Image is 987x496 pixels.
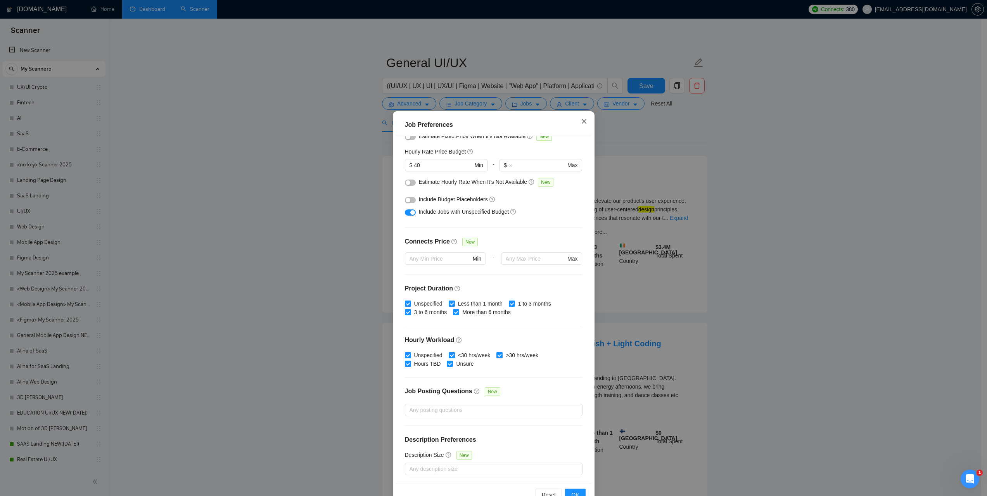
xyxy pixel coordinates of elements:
h4: Description Preferences [405,435,583,444]
span: Min [474,161,483,169]
span: <30 hrs/week [455,351,494,359]
span: question-circle [489,196,496,202]
h5: Description Size [405,451,444,459]
h4: Job Posting Questions [405,387,472,396]
span: Unspecified [411,299,446,308]
span: Max [567,161,577,169]
div: - [488,159,499,178]
div: - [486,252,501,274]
span: question-circle [446,452,452,458]
span: Estimate Fixed Price When It’s Not Available [419,133,526,139]
span: New [536,132,552,141]
h4: Project Duration [405,284,583,293]
h4: Hourly Workload [405,335,583,345]
span: $ [504,161,507,169]
iframe: Intercom live chat [961,470,979,488]
span: question-circle [456,337,462,343]
input: Any Min Price [410,254,471,263]
span: Unspecified [411,351,446,359]
span: New [462,238,478,246]
span: Max [567,254,577,263]
span: 1 [977,470,983,476]
span: Hours TBD [411,359,444,368]
span: question-circle [529,179,535,185]
span: question-circle [455,285,461,292]
div: Job Preferences [405,120,583,130]
h4: Connects Price [405,237,450,246]
span: Estimate Hourly Rate When It’s Not Available [419,179,527,185]
span: >30 hrs/week [503,351,541,359]
span: question-circle [474,388,480,394]
span: question-circle [527,133,533,139]
span: $ [410,161,413,169]
span: New [538,178,553,187]
span: question-circle [451,238,458,245]
span: Unsure [453,359,477,368]
button: Close [574,111,595,132]
span: New [456,451,472,460]
span: 1 to 3 months [515,299,554,308]
span: Include Jobs with Unspecified Budget [419,209,509,215]
span: More than 6 months [459,308,514,316]
span: 3 to 6 months [411,308,450,316]
span: question-circle [467,149,474,155]
input: 0 [414,161,473,169]
span: Less than 1 month [455,299,506,308]
span: question-circle [510,209,517,215]
input: ∞ [508,161,566,169]
input: Any Max Price [506,254,566,263]
span: close [581,118,587,124]
span: Include Budget Placeholders [419,196,488,202]
h5: Hourly Rate Price Budget [405,147,466,156]
span: Min [473,254,482,263]
span: New [485,387,500,396]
